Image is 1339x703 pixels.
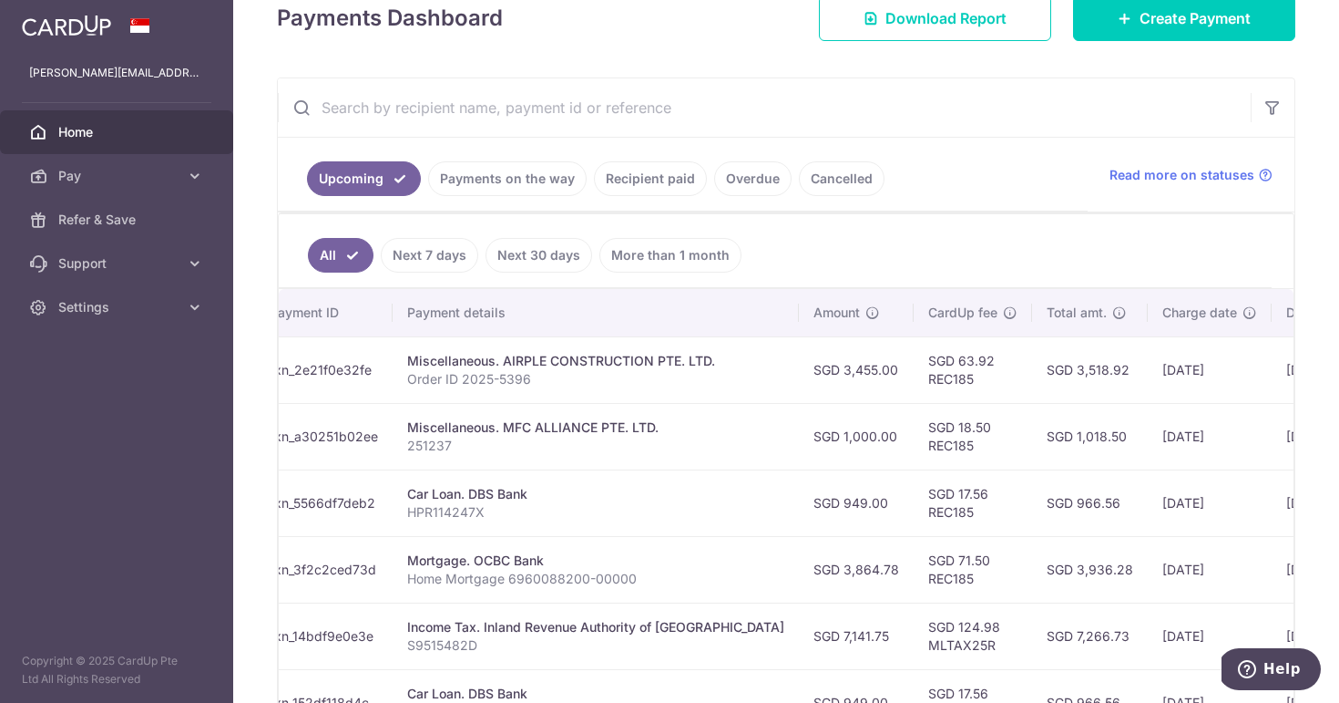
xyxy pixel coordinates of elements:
[407,352,784,370] div: Miscellaneous. AIRPLE CONSTRUCTION PTE. LTD.
[381,238,478,273] a: Next 7 days
[1047,304,1107,322] span: Total amt.
[29,64,204,82] p: [PERSON_NAME][EMAIL_ADDRESS][DOMAIN_NAME]
[914,336,1032,403] td: SGD 63.92 REC185
[22,15,111,36] img: CardUp
[1148,603,1272,669] td: [DATE]
[255,336,393,403] td: txn_2e21f0e32fe
[1221,648,1321,694] iframe: Opens a widget where you can find more information
[407,485,784,503] div: Car Loan. DBS Bank
[813,304,860,322] span: Amount
[1148,470,1272,536] td: [DATE]
[914,403,1032,470] td: SGD 18.50 REC185
[393,289,799,336] th: Payment details
[278,78,1251,137] input: Search by recipient name, payment id or reference
[58,254,179,273] span: Support
[58,167,179,185] span: Pay
[1148,403,1272,470] td: [DATE]
[599,238,741,273] a: More than 1 month
[255,470,393,536] td: txn_5566df7deb2
[1140,7,1251,29] span: Create Payment
[407,618,784,636] div: Income Tax. Inland Revenue Authority of [GEOGRAPHIC_DATA]
[1032,536,1148,603] td: SGD 3,936.28
[407,370,784,388] p: Order ID 2025-5396
[914,470,1032,536] td: SGD 17.56 REC185
[255,536,393,603] td: txn_3f2c2ced73d
[799,603,914,669] td: SGD 7,141.75
[407,437,784,455] p: 251237
[799,403,914,470] td: SGD 1,000.00
[308,238,373,273] a: All
[799,536,914,603] td: SGD 3,864.78
[1162,304,1237,322] span: Charge date
[799,470,914,536] td: SGD 949.00
[1032,403,1148,470] td: SGD 1,018.50
[407,503,784,522] p: HPR114247X
[1148,536,1272,603] td: [DATE]
[799,161,884,196] a: Cancelled
[58,211,179,229] span: Refer & Save
[255,603,393,669] td: txn_14bdf9e0e3e
[594,161,707,196] a: Recipient paid
[407,570,784,588] p: Home Mortgage 6960088200-00000
[407,552,784,570] div: Mortgage. OCBC Bank
[914,603,1032,669] td: SGD 124.98 MLTAX25R
[1032,603,1148,669] td: SGD 7,266.73
[714,161,792,196] a: Overdue
[928,304,997,322] span: CardUp fee
[1148,336,1272,403] td: [DATE]
[799,336,914,403] td: SGD 3,455.00
[885,7,1007,29] span: Download Report
[407,685,784,703] div: Car Loan. DBS Bank
[1109,166,1254,184] span: Read more on statuses
[277,2,503,35] h4: Payments Dashboard
[1109,166,1273,184] a: Read more on statuses
[407,419,784,437] div: Miscellaneous. MFC ALLIANCE PTE. LTD.
[58,298,179,316] span: Settings
[307,161,421,196] a: Upcoming
[255,289,393,336] th: Payment ID
[58,123,179,141] span: Home
[255,403,393,470] td: txn_a30251b02ee
[486,238,592,273] a: Next 30 days
[1032,336,1148,403] td: SGD 3,518.92
[428,161,587,196] a: Payments on the way
[914,536,1032,603] td: SGD 71.50 REC185
[1032,470,1148,536] td: SGD 966.56
[407,636,784,655] p: S9515482D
